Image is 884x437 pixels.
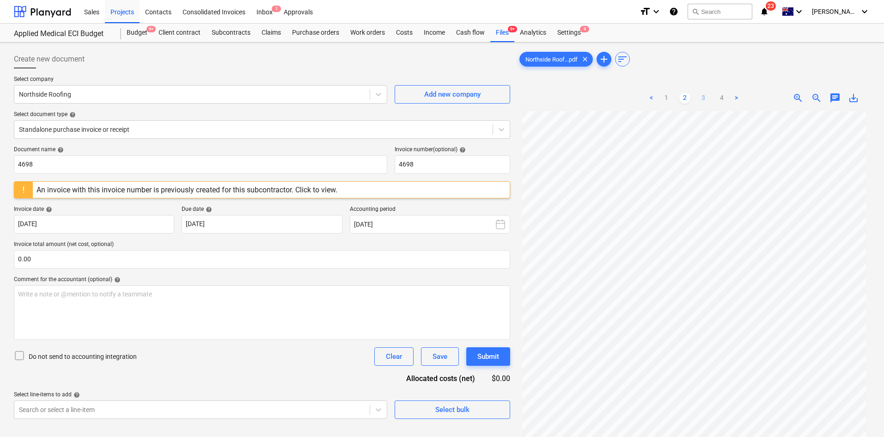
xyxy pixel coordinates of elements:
[14,241,510,250] p: Invoice total amount (net cost, optional)
[580,26,589,32] span: 9
[395,146,510,154] div: Invoice number (optional)
[272,6,281,12] span: 1
[345,24,390,42] a: Work orders
[661,92,672,104] a: Page 1
[579,54,591,65] span: clear
[424,88,481,100] div: Add new company
[435,404,469,416] div: Select bulk
[14,391,387,399] div: Select line-items to add
[390,24,418,42] a: Costs
[386,351,402,363] div: Clear
[811,92,822,104] span: zoom_out
[14,111,510,118] div: Select document type
[44,206,52,213] span: help
[182,206,342,213] div: Due date
[14,76,387,85] p: Select company
[552,24,586,42] div: Settings
[490,373,510,384] div: $0.00
[206,24,256,42] a: Subcontracts
[14,250,510,269] input: Invoice total amount (net cost, optional)
[651,6,662,17] i: keyboard_arrow_down
[514,24,552,42] a: Analytics
[55,147,64,153] span: help
[859,6,870,17] i: keyboard_arrow_down
[716,92,727,104] a: Page 4
[793,92,804,104] span: zoom_in
[14,146,387,154] div: Document name
[14,54,85,65] span: Create new document
[395,85,510,104] button: Add new company
[731,92,742,104] a: Next page
[698,92,709,104] a: Page 3
[121,24,153,42] div: Budget
[433,351,447,363] div: Save
[14,215,174,234] input: Invoice date not specified
[146,26,156,32] span: 9+
[490,24,514,42] div: Files
[153,24,206,42] a: Client contract
[14,155,387,174] input: Document name
[520,56,583,63] span: Northside Roof...pdf
[374,347,414,366] button: Clear
[121,24,153,42] a: Budget9+
[519,52,593,67] div: Northside Roof...pdf
[640,6,651,17] i: format_size
[421,347,459,366] button: Save
[72,392,80,398] span: help
[477,351,499,363] div: Submit
[552,24,586,42] a: Settings9
[646,92,657,104] a: Previous page
[457,147,466,153] span: help
[598,54,610,65] span: add
[669,6,678,17] i: Knowledge base
[838,393,884,437] iframe: Chat Widget
[395,155,510,174] input: Invoice number
[508,26,517,32] span: 9+
[67,111,76,118] span: help
[766,1,776,11] span: 23
[848,92,859,104] span: save_alt
[451,24,490,42] a: Cash flow
[14,276,510,283] div: Comment for the accountant (optional)
[466,347,510,366] button: Submit
[692,8,699,15] span: search
[395,400,510,419] button: Select bulk
[617,54,628,65] span: sort
[350,215,510,234] button: [DATE]
[37,185,337,194] div: An invoice with this invoice number is previously created for this subcontractor. Click to view.
[182,215,342,234] input: Due date not specified
[256,24,287,42] a: Claims
[812,8,858,15] span: [PERSON_NAME]
[793,6,805,17] i: keyboard_arrow_down
[204,206,212,213] span: help
[390,373,490,384] div: Allocated costs (net)
[29,352,137,361] p: Do not send to accounting integration
[688,4,752,19] button: Search
[418,24,451,42] a: Income
[679,92,690,104] a: Page 2 is your current page
[760,6,769,17] i: notifications
[490,24,514,42] a: Files9+
[14,29,110,39] div: Applied Medical ECI Budget
[829,92,841,104] span: chat
[287,24,345,42] a: Purchase orders
[112,277,121,283] span: help
[350,206,510,215] p: Accounting period
[14,206,174,213] div: Invoice date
